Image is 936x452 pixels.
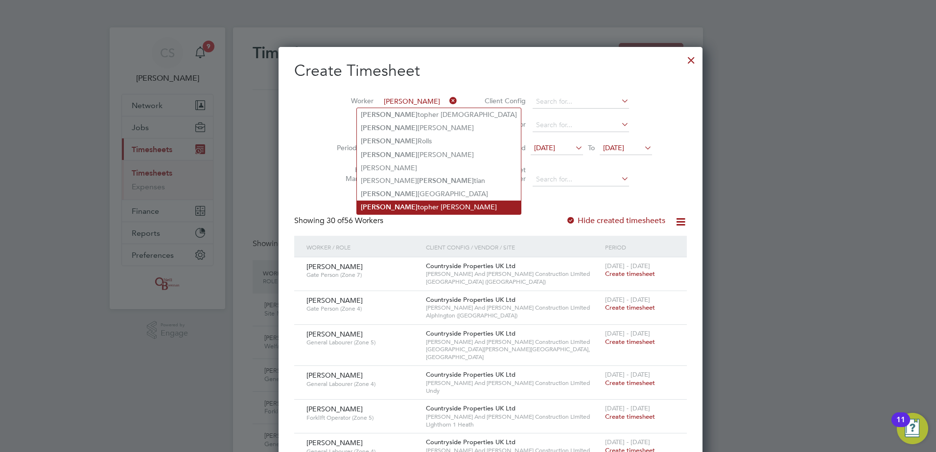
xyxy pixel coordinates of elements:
span: Undy [426,387,600,395]
li: topher [DEMOGRAPHIC_DATA] [357,108,521,121]
span: Countryside Properties UK Ltd [426,329,515,338]
span: [GEOGRAPHIC_DATA] ([GEOGRAPHIC_DATA]) [426,278,600,286]
span: [PERSON_NAME] [306,262,363,271]
li: [GEOGRAPHIC_DATA] [357,187,521,201]
div: 11 [896,420,905,432]
span: General Labourer (Zone 4) [306,380,419,388]
span: Create timesheet [605,270,655,278]
span: Countryside Properties UK Ltd [426,370,515,379]
span: [PERSON_NAME] [306,371,363,380]
b: [PERSON_NAME] [361,151,418,159]
h2: Create Timesheet [294,61,687,81]
span: [PERSON_NAME] And [PERSON_NAME] Construction Limited [426,338,600,346]
span: 56 Workers [327,216,383,226]
span: Gate Person (Zone 4) [306,305,419,313]
label: Period Type [329,143,374,152]
span: [PERSON_NAME] [306,296,363,305]
input: Search for... [533,95,629,109]
label: Client Config [482,96,526,105]
button: Open Resource Center, 11 new notifications [897,413,928,444]
span: 30 of [327,216,344,226]
span: [DATE] [534,143,555,152]
span: [PERSON_NAME] And [PERSON_NAME] Construction Limited [426,304,600,312]
span: [PERSON_NAME] And [PERSON_NAME] Construction Limited [426,270,600,278]
span: [DATE] - [DATE] [605,404,650,412]
input: Search for... [380,95,457,109]
input: Search for... [533,173,629,186]
span: Countryside Properties UK Ltd [426,295,515,304]
li: [PERSON_NAME] tian [357,174,521,187]
span: [PERSON_NAME] [306,405,363,413]
span: [GEOGRAPHIC_DATA][PERSON_NAME][GEOGRAPHIC_DATA], [GEOGRAPHIC_DATA] [426,345,600,361]
span: [PERSON_NAME] And [PERSON_NAME] Construction Limited [426,379,600,387]
span: [DATE] - [DATE] [605,438,650,446]
b: [PERSON_NAME] [361,111,418,119]
li: topher [PERSON_NAME] [357,201,521,214]
li: [PERSON_NAME] [357,121,521,135]
span: To [585,141,598,154]
span: Gate Person (Zone 7) [306,271,419,279]
b: [PERSON_NAME] [361,190,418,198]
span: Forklift Operator (Zone 5) [306,414,419,422]
b: [PERSON_NAME] [417,177,474,185]
span: Countryside Properties UK Ltd [426,404,515,412]
b: [PERSON_NAME] [361,137,418,145]
span: [DATE] - [DATE] [605,295,650,304]
b: [PERSON_NAME] [361,203,418,211]
span: [PERSON_NAME] [306,330,363,339]
span: Countryside Properties UK Ltd [426,438,515,446]
span: Create timesheet [605,303,655,312]
li: Rolls [357,135,521,148]
li: [PERSON_NAME] [357,161,521,174]
span: [PERSON_NAME] [306,438,363,447]
label: Hiring Manager [329,165,374,183]
div: Client Config / Vendor / Site [423,236,603,258]
span: [DATE] [603,143,624,152]
span: [DATE] - [DATE] [605,329,650,338]
span: Create timesheet [605,379,655,387]
b: [PERSON_NAME] [361,124,418,132]
span: Countryside Properties UK Ltd [426,262,515,270]
label: Hide created timesheets [566,216,665,226]
label: Worker [329,96,374,105]
span: Create timesheet [605,338,655,346]
span: Create timesheet [605,412,655,421]
div: Period [603,236,677,258]
span: [DATE] - [DATE] [605,262,650,270]
span: Lighthorn 1 Heath [426,421,600,429]
div: Showing [294,216,385,226]
span: Alphington ([GEOGRAPHIC_DATA]) [426,312,600,319]
label: Site [329,120,374,129]
li: [PERSON_NAME] [357,148,521,161]
span: General Labourer (Zone 5) [306,339,419,346]
div: Worker / Role [304,236,423,258]
span: [PERSON_NAME] And [PERSON_NAME] Construction Limited [426,413,600,421]
span: [DATE] - [DATE] [605,370,650,379]
input: Search for... [533,118,629,132]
